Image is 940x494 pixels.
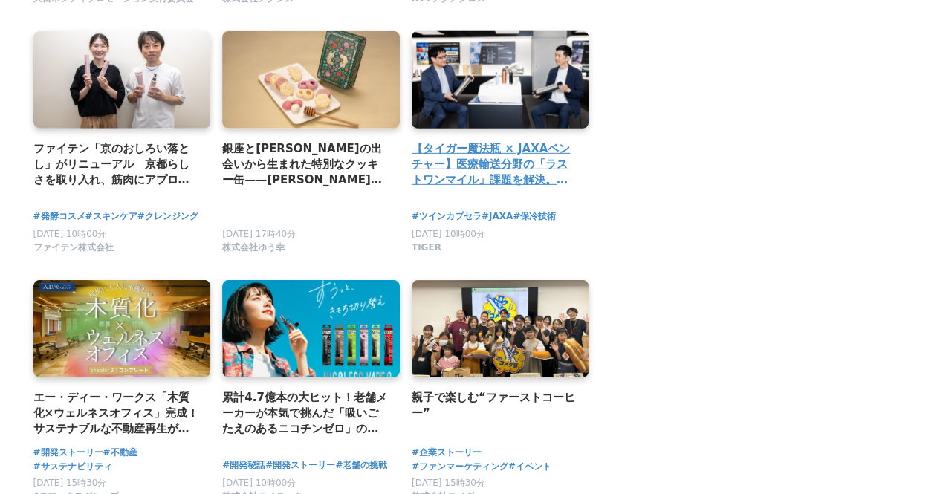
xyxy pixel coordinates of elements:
[335,458,387,472] a: #老舗の挑戦
[508,460,551,474] a: #イベント
[222,389,388,438] a: 累計4.7億本の大ヒット！老舗メーカーが本気で挑んだ「吸いごたえのあるニコチンゼロ」のNICOLESSシリーズ開発秘話
[33,140,199,189] a: ファイテン「京のおしろい落とし」がリニューアル 京都らしさを取り入れ、筋肉にアプローチする基礎化粧品が完成
[33,446,103,460] a: #開発ストーリー
[33,241,114,254] span: ファイテン株式会社
[33,389,199,438] a: エー・ディー・ワークス「木質化×ウェルネスオフィス」完成！サステナブルな不動産再生が与えるインパクト ～社会課題解決への取組が、企業価値・社員のエンゲージメント向上に寄与～
[412,246,441,256] a: TIGER
[33,460,112,474] a: #サステナビリティ
[222,229,296,239] span: [DATE] 17時40分
[222,241,285,254] span: 株式会社ゆう幸
[103,446,137,460] a: #不動産
[482,209,513,224] a: #JAXA
[412,209,482,224] a: #ツインカプセラ
[137,209,198,224] a: #クレンジング
[222,478,296,488] span: [DATE] 10時00分
[412,478,485,488] span: [DATE] 15時30分
[33,229,107,239] span: [DATE] 10時00分
[265,458,335,472] a: #開発ストーリー
[222,458,265,472] a: #開発秘話
[85,209,137,224] a: #スキンケア
[412,241,441,254] span: TIGER
[222,140,388,189] a: 銀座と[PERSON_NAME]の出会いから生まれた特別なクッキー缶——[PERSON_NAME]たフルーツクッキー缶（松屋銀座100周年記念アソート）が「マイベスト銀座みやげ1位」に選出されるまで
[222,246,285,256] a: 株式会社ゆう幸
[513,209,556,224] a: #保冷技術
[33,209,85,224] a: #発酵コスメ
[412,140,577,189] a: 【タイガー魔法瓶 × JAXAベンチャー】医療輸送分野の「ラストワンマイル」課題を解決。電源不要で最大11日以上の保冷を実現する「BAMBOO SHELLter」開発秘話
[33,478,107,488] span: [DATE] 15時30分
[33,246,114,256] a: ファイテン株式会社
[412,446,482,460] a: #企業ストーリー
[412,229,485,239] span: [DATE] 10時00分
[412,460,508,474] a: #ファンマーケティング
[412,389,577,422] a: 親子で楽しむ“ファーストコーヒー”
